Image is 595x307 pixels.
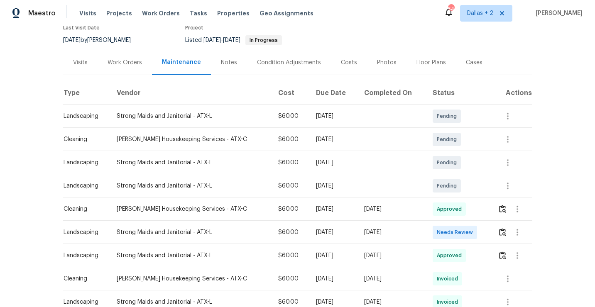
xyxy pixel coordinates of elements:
[364,275,419,283] div: [DATE]
[499,251,506,259] img: Review Icon
[117,228,265,236] div: Strong Maids and Janitorial - ATX-L
[316,112,351,120] div: [DATE]
[316,298,351,306] div: [DATE]
[63,81,110,105] th: Type
[448,5,454,13] div: 54
[190,10,207,16] span: Tasks
[257,58,321,67] div: Condition Adjustments
[117,182,265,190] div: Strong Maids and Janitorial - ATX-L
[426,81,491,105] th: Status
[532,9,583,17] span: [PERSON_NAME]
[63,25,100,30] span: Last Visit Date
[64,205,103,213] div: Cleaning
[364,298,419,306] div: [DATE]
[437,182,460,190] span: Pending
[437,251,465,260] span: Approved
[272,81,309,105] th: Cost
[437,135,460,144] span: Pending
[223,37,240,43] span: [DATE]
[416,58,446,67] div: Floor Plans
[364,205,419,213] div: [DATE]
[316,251,351,260] div: [DATE]
[185,25,203,30] span: Project
[162,58,201,66] div: Maintenance
[64,182,103,190] div: Landscaping
[278,251,303,260] div: $60.00
[316,275,351,283] div: [DATE]
[117,135,265,144] div: [PERSON_NAME] Housekeeping Services - ATX-C
[260,9,313,17] span: Geo Assignments
[117,298,265,306] div: Strong Maids and Janitorial - ATX-L
[64,251,103,260] div: Landscaping
[106,9,132,17] span: Projects
[221,58,237,67] div: Notes
[437,228,476,236] span: Needs Review
[278,112,303,120] div: $60.00
[64,228,103,236] div: Landscaping
[357,81,426,105] th: Completed On
[466,58,482,67] div: Cases
[364,228,419,236] div: [DATE]
[498,246,507,266] button: Review Icon
[341,58,357,67] div: Costs
[309,81,358,105] th: Due Date
[117,158,265,167] div: Strong Maids and Janitorial - ATX-L
[278,298,303,306] div: $60.00
[278,135,303,144] div: $60.00
[437,112,460,120] span: Pending
[278,275,303,283] div: $60.00
[110,81,272,105] th: Vendor
[108,58,142,67] div: Work Orders
[278,158,303,167] div: $60.00
[64,135,103,144] div: Cleaning
[316,228,351,236] div: [DATE]
[278,205,303,213] div: $60.00
[117,112,265,120] div: Strong Maids and Janitorial - ATX-L
[64,158,103,167] div: Landscaping
[499,205,506,213] img: Review Icon
[117,251,265,260] div: Strong Maids and Janitorial - ATX-L
[117,205,265,213] div: [PERSON_NAME] Housekeeping Services - ATX-C
[64,112,103,120] div: Landscaping
[79,9,96,17] span: Visits
[467,9,493,17] span: Dallas + 2
[498,199,507,219] button: Review Icon
[278,228,303,236] div: $60.00
[316,158,351,167] div: [DATE]
[437,205,465,213] span: Approved
[377,58,397,67] div: Photos
[316,135,351,144] div: [DATE]
[64,275,103,283] div: Cleaning
[437,275,461,283] span: Invoiced
[498,222,507,242] button: Review Icon
[117,275,265,283] div: [PERSON_NAME] Housekeeping Services - ATX-C
[203,37,240,43] span: -
[185,37,282,43] span: Listed
[28,9,56,17] span: Maestro
[278,182,303,190] div: $60.00
[203,37,221,43] span: [DATE]
[142,9,180,17] span: Work Orders
[64,298,103,306] div: Landscaping
[73,58,88,67] div: Visits
[499,228,506,236] img: Review Icon
[217,9,250,17] span: Properties
[316,182,351,190] div: [DATE]
[437,158,460,167] span: Pending
[246,38,281,43] span: In Progress
[364,251,419,260] div: [DATE]
[491,81,532,105] th: Actions
[316,205,351,213] div: [DATE]
[437,298,461,306] span: Invoiced
[63,35,141,45] div: by [PERSON_NAME]
[63,37,81,43] span: [DATE]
